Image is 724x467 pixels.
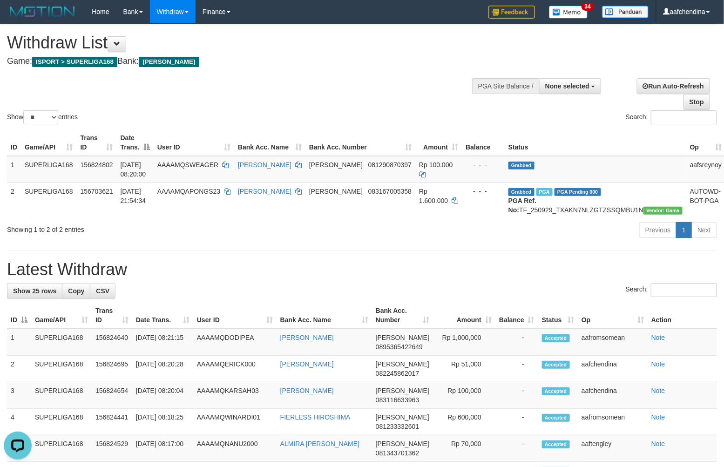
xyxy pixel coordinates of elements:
td: aaftengley [578,435,648,462]
th: Bank Acc. Name: activate to sort column ascending [277,302,372,329]
a: Note [651,360,665,368]
label: Show entries [7,110,78,124]
span: Grabbed [508,188,535,196]
th: ID: activate to sort column descending [7,302,31,329]
th: Action [648,302,717,329]
td: 1 [7,329,31,356]
th: Game/API: activate to sort column ascending [31,302,92,329]
td: [DATE] 08:17:00 [132,435,193,462]
td: AAAAMQNANU2000 [193,435,277,462]
td: aafromsomean [578,329,648,356]
a: ALMIRA [PERSON_NAME] [280,440,359,447]
span: [PERSON_NAME] [309,161,363,169]
a: Show 25 rows [7,283,62,299]
span: Accepted [542,361,570,369]
td: Rp 51,000 [433,356,495,382]
button: Open LiveChat chat widget [4,4,32,32]
img: Feedback.jpg [488,6,535,19]
td: 156824695 [92,356,132,382]
th: Date Trans.: activate to sort column descending [117,129,154,156]
a: [PERSON_NAME] [238,188,291,195]
td: - [495,409,538,435]
a: [PERSON_NAME] [280,387,334,394]
span: Copy 083167005358 to clipboard [368,188,412,195]
span: Accepted [542,334,570,342]
span: Copy 081343701362 to clipboard [376,449,419,457]
img: MOTION_logo.png [7,5,78,19]
a: Run Auto-Refresh [637,78,710,94]
td: AAAAMQDODIPEA [193,329,277,356]
select: Showentries [23,110,58,124]
span: [PERSON_NAME] [309,188,363,195]
a: Note [651,334,665,341]
td: Rp 70,000 [433,435,495,462]
a: [PERSON_NAME] [238,161,291,169]
input: Search: [651,110,717,124]
span: 156824802 [81,161,113,169]
th: Bank Acc. Number: activate to sort column ascending [372,302,433,329]
a: FIERLESS HIROSHIMA [280,413,351,421]
th: Trans ID: activate to sort column ascending [92,302,132,329]
th: Bank Acc. Number: activate to sort column ascending [305,129,415,156]
td: - [495,382,538,409]
span: Show 25 rows [13,287,56,295]
span: [PERSON_NAME] [376,334,429,341]
td: Rp 600,000 [433,409,495,435]
a: 1 [676,222,692,238]
span: [DATE] 08:20:00 [121,161,146,178]
td: TF_250929_TXAKN7NLZGTZSSQMBU1N [505,183,686,218]
th: Amount: activate to sort column ascending [433,302,495,329]
h4: Game: Bank: [7,57,474,66]
span: Copy 082245862017 to clipboard [376,370,419,377]
td: SUPERLIGA168 [21,183,77,218]
span: Copy 083116633963 to clipboard [376,396,419,404]
b: PGA Ref. No: [508,197,536,214]
span: Rp 100.000 [419,161,453,169]
a: CSV [90,283,115,299]
th: User ID: activate to sort column ascending [154,129,234,156]
span: 156703621 [81,188,113,195]
span: Copy 081233332601 to clipboard [376,423,419,430]
td: SUPERLIGA168 [21,156,77,183]
a: Previous [639,222,677,238]
img: Button%20Memo.svg [549,6,588,19]
th: Status: activate to sort column ascending [538,302,578,329]
span: Copy 081290870397 to clipboard [368,161,412,169]
th: Trans ID: activate to sort column ascending [77,129,117,156]
label: Search: [626,283,717,297]
th: Bank Acc. Name: activate to sort column ascending [234,129,305,156]
span: Rp 1.600.000 [419,188,448,204]
th: Op: activate to sort column ascending [578,302,648,329]
span: Accepted [542,414,570,422]
span: Grabbed [508,162,535,169]
div: - - - [466,160,501,169]
th: ID [7,129,21,156]
a: [PERSON_NAME] [280,360,334,368]
th: Balance [462,129,505,156]
th: Amount: activate to sort column ascending [415,129,462,156]
td: AAAAMQERICK000 [193,356,277,382]
td: SUPERLIGA168 [31,435,92,462]
td: 1 [7,156,21,183]
input: Search: [651,283,717,297]
span: Accepted [542,387,570,395]
td: [DATE] 08:20:28 [132,356,193,382]
span: Copy 0895365422649 to clipboard [376,343,423,351]
a: Stop [683,94,710,110]
th: Balance: activate to sort column ascending [495,302,538,329]
th: Date Trans.: activate to sort column ascending [132,302,193,329]
td: aafchendina [578,382,648,409]
td: Rp 1,000,000 [433,329,495,356]
td: SUPERLIGA168 [31,329,92,356]
td: AAAAMQKARSAH03 [193,382,277,409]
td: - [495,356,538,382]
h1: Latest Withdraw [7,260,717,279]
td: 4 [7,409,31,435]
span: [PERSON_NAME] [376,360,429,368]
label: Search: [626,110,717,124]
button: None selected [539,78,601,94]
td: 156824640 [92,329,132,356]
td: SUPERLIGA168 [31,382,92,409]
span: Accepted [542,440,570,448]
span: CSV [96,287,109,295]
